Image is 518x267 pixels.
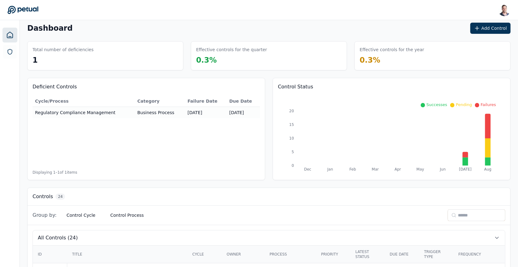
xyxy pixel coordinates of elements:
tspan: Dec [304,167,311,171]
span: Displaying 1– 1 of 1 items [33,170,77,175]
tspan: 10 [289,136,294,140]
button: Control Process [105,210,149,221]
td: [DATE] [185,107,227,118]
div: Title [72,252,182,257]
td: Regulatory Compliance Management [33,107,135,118]
a: SOC [3,45,17,59]
tspan: 15 [289,122,294,127]
tspan: Aug [484,167,491,171]
h3: Total number of deficiencies [33,47,94,53]
h3: Deficient Controls [33,83,260,91]
span: Successes [426,102,447,107]
td: [DATE] [227,107,260,118]
span: Pending [456,102,472,107]
tspan: [DATE] [459,167,472,171]
span: 24 [55,194,65,200]
tspan: Mar [372,167,379,171]
div: Frequency [459,252,483,257]
span: 0.3 % [360,56,380,65]
tspan: 0 [292,163,294,168]
div: Process [270,252,311,257]
tspan: 5 [292,150,294,154]
a: Go to Dashboard [7,6,38,14]
th: Failure Date [185,96,227,107]
tspan: Jan [327,167,333,171]
th: Cycle/Process [33,96,135,107]
tspan: May [416,167,424,171]
h3: Effective controls for the year [360,47,424,53]
th: Due Date [227,96,260,107]
h3: Effective controls for the quarter [196,47,267,53]
td: Business Process [135,107,185,118]
tspan: Feb [349,167,356,171]
h3: Control Status [278,83,505,91]
button: All Controls (24) [33,230,505,245]
button: Control Cycle [62,210,100,221]
div: Cycle [192,252,217,257]
a: Dashboard [2,28,17,42]
span: 0.3 % [196,56,217,65]
h3: Controls [33,193,53,200]
div: Owner [227,252,260,257]
tspan: Apr [395,167,401,171]
div: Trigger Type [424,249,449,259]
h1: Dashboard [27,23,72,33]
span: Group by: [33,211,57,219]
tspan: 20 [289,109,294,113]
div: ID [38,252,62,257]
img: Snir Kodesh [498,4,511,16]
span: 1 [33,56,38,65]
button: Add Control [470,23,511,34]
tspan: Jun [440,167,446,171]
div: Due Date [390,252,414,257]
div: Latest Status [355,249,380,259]
th: Category [135,96,185,107]
div: Priority [321,252,345,257]
span: All Controls (24) [38,234,78,242]
span: Failures [481,102,496,107]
